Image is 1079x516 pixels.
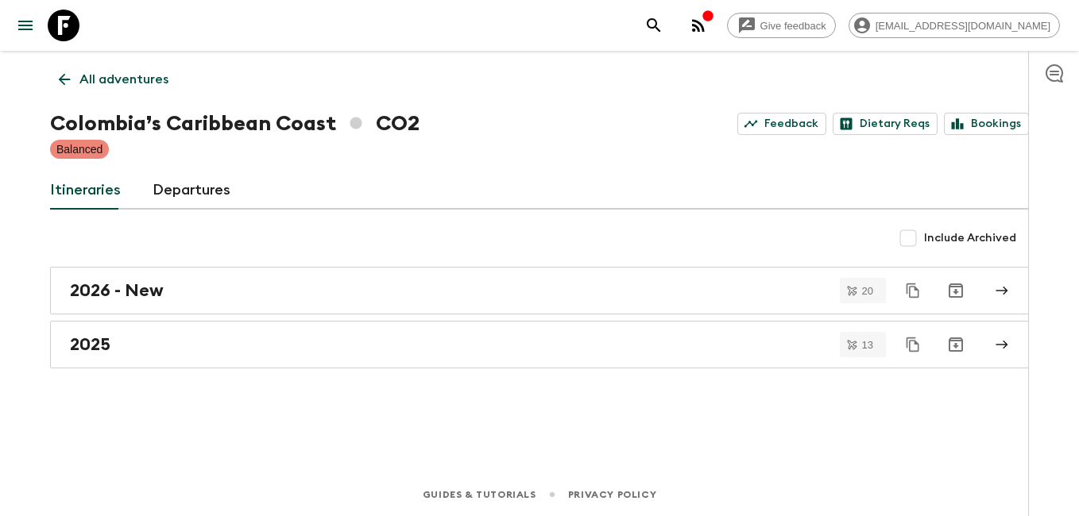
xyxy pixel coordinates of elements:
button: menu [10,10,41,41]
a: Dietary Reqs [833,113,938,135]
a: Itineraries [50,171,121,210]
a: Departures [153,171,230,210]
span: 20 [853,286,883,296]
a: Give feedback [727,13,836,38]
a: 2025 [50,321,1029,368]
a: Feedback [737,113,826,135]
button: Duplicate [899,276,927,305]
span: Give feedback [752,20,835,32]
h2: 2025 [70,334,110,355]
h1: Colombia’s Caribbean Coast CO2 [50,108,420,140]
div: [EMAIL_ADDRESS][DOMAIN_NAME] [849,13,1060,38]
button: Duplicate [899,330,927,359]
a: Bookings [944,113,1029,135]
a: 2026 - New [50,267,1029,314]
a: Guides & Tutorials [423,486,536,503]
p: All adventures [79,70,168,89]
button: Archive [940,275,972,306]
span: Include Archived [924,230,1016,246]
p: Balanced [56,141,102,157]
a: Privacy Policy [568,486,656,503]
h2: 2026 - New [70,280,164,301]
button: search adventures [638,10,670,41]
a: All adventures [50,64,177,95]
span: 13 [853,340,883,350]
button: Archive [940,329,972,360]
span: [EMAIL_ADDRESS][DOMAIN_NAME] [867,20,1059,32]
